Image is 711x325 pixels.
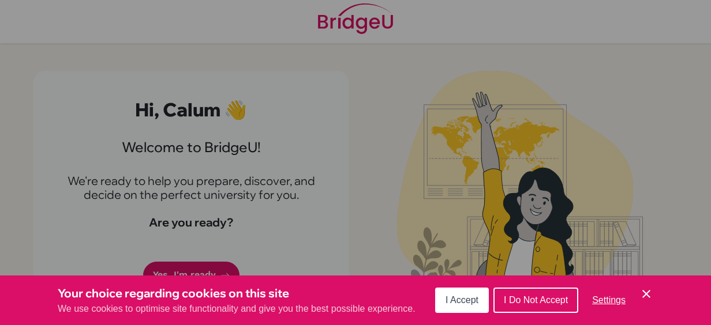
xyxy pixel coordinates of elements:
[58,285,416,302] h3: Your choice regarding cookies on this site
[58,302,416,316] p: We use cookies to optimise site functionality and give you the best possible experience.
[639,287,653,301] button: Save and close
[592,295,626,305] span: Settings
[583,289,635,312] button: Settings
[435,288,489,313] button: I Accept
[493,288,578,313] button: I Do Not Accept
[504,295,568,305] span: I Do Not Accept
[446,295,478,305] span: I Accept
